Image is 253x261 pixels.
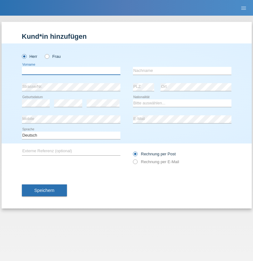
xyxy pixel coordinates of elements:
label: Rechnung per E-Mail [133,159,179,164]
label: Herr [22,54,38,59]
span: Speichern [34,188,54,193]
a: menu [237,6,250,10]
input: Rechnung per E-Mail [133,159,137,167]
button: Speichern [22,184,67,196]
label: Frau [45,54,61,59]
input: Rechnung per Post [133,152,137,159]
input: Frau [45,54,49,58]
h1: Kund*in hinzufügen [22,33,231,40]
label: Rechnung per Post [133,152,176,156]
i: menu [240,5,247,11]
input: Herr [22,54,26,58]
